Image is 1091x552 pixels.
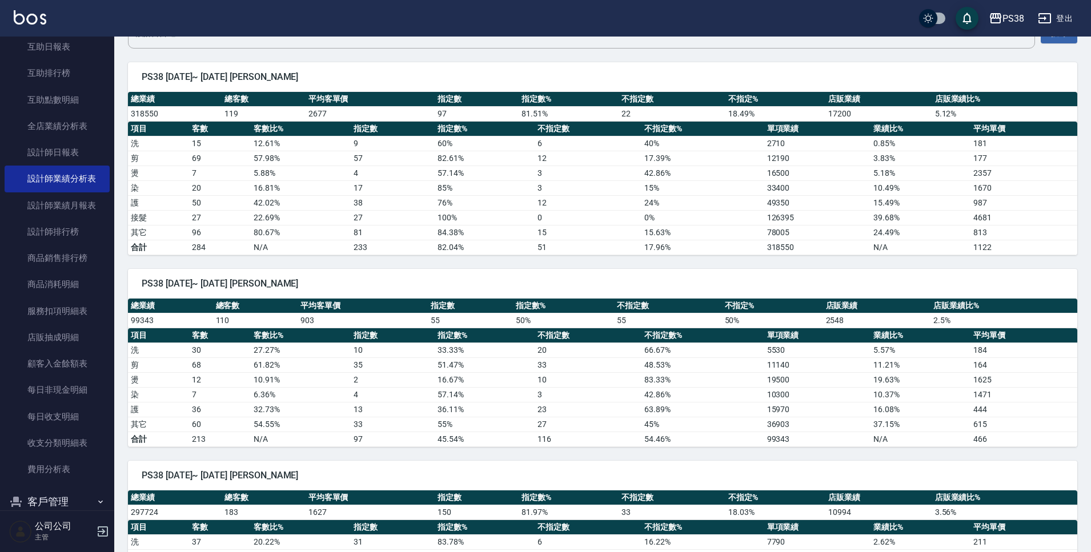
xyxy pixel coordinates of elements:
[725,490,825,505] th: 不指定%
[222,490,306,505] th: 總客數
[128,122,189,136] th: 項目
[535,225,641,240] td: 15
[519,505,619,519] td: 81.97 %
[871,357,970,372] td: 11.21 %
[930,313,1077,328] td: 2.5 %
[128,180,189,195] td: 染
[189,387,250,402] td: 7
[351,343,435,357] td: 10
[435,151,535,166] td: 82.61 %
[970,357,1077,372] td: 164
[970,402,1077,417] td: 444
[128,299,213,313] th: 總業績
[251,195,351,210] td: 42.02 %
[251,166,351,180] td: 5.88 %
[535,210,641,225] td: 0
[970,432,1077,446] td: 466
[128,313,213,328] td: 99343
[764,432,871,446] td: 99343
[970,122,1077,136] th: 平均單價
[128,417,189,432] td: 其它
[513,299,614,313] th: 指定數%
[764,343,871,357] td: 5530
[970,520,1077,535] th: 平均單價
[535,534,641,549] td: 6
[189,417,250,432] td: 60
[641,402,764,417] td: 63.89 %
[614,313,721,328] td: 55
[970,343,1077,357] td: 184
[825,505,932,519] td: 10994
[189,195,250,210] td: 50
[535,387,641,402] td: 3
[435,432,535,446] td: 45.54%
[128,92,222,107] th: 總業績
[435,402,535,417] td: 36.11 %
[435,328,535,343] th: 指定數%
[251,151,351,166] td: 57.98 %
[189,534,250,549] td: 37
[351,151,435,166] td: 57
[128,490,1077,520] table: a dense table
[435,195,535,210] td: 76 %
[871,534,970,549] td: 2.62 %
[871,122,970,136] th: 業績比%
[435,166,535,180] td: 57.14 %
[641,240,764,255] td: 17.96%
[128,151,189,166] td: 剪
[306,490,435,505] th: 平均客單價
[128,299,1077,328] table: a dense table
[128,520,189,535] th: 項目
[970,534,1077,549] td: 211
[1002,11,1024,26] div: PS38
[351,180,435,195] td: 17
[535,402,641,417] td: 23
[435,343,535,357] td: 33.33 %
[298,313,428,328] td: 903
[641,534,764,549] td: 16.22 %
[189,166,250,180] td: 7
[306,106,435,121] td: 2677
[128,534,189,549] td: 洗
[722,299,823,313] th: 不指定%
[619,490,725,505] th: 不指定數
[871,343,970,357] td: 5.57 %
[5,298,110,324] a: 服務扣項明細表
[764,136,871,151] td: 2710
[764,166,871,180] td: 16500
[535,122,641,136] th: 不指定數
[189,136,250,151] td: 15
[641,195,764,210] td: 24 %
[519,106,619,121] td: 81.51 %
[435,534,535,549] td: 83.78 %
[5,271,110,297] a: 商品消耗明細
[871,328,970,343] th: 業績比%
[5,377,110,403] a: 每日非現金明細
[189,372,250,387] td: 12
[435,180,535,195] td: 85 %
[725,106,825,121] td: 18.49 %
[213,299,298,313] th: 總客數
[251,372,351,387] td: 10.91 %
[5,219,110,245] a: 設計師排行榜
[142,71,1064,83] span: PS38 [DATE]~ [DATE] [PERSON_NAME]
[251,417,351,432] td: 54.55 %
[641,122,764,136] th: 不指定數%
[641,328,764,343] th: 不指定數%
[189,180,250,195] td: 20
[825,92,932,107] th: 店販業績
[871,195,970,210] td: 15.49 %
[970,225,1077,240] td: 813
[351,417,435,432] td: 33
[251,520,351,535] th: 客數比%
[128,240,189,255] td: 合計
[189,225,250,240] td: 96
[435,225,535,240] td: 84.38 %
[5,245,110,271] a: 商品銷售排行榜
[306,92,435,107] th: 平均客單價
[871,387,970,402] td: 10.37 %
[351,210,435,225] td: 27
[128,402,189,417] td: 護
[351,225,435,240] td: 81
[189,357,250,372] td: 68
